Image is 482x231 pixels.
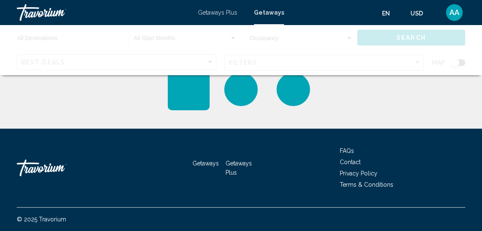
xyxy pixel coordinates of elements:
[340,147,354,154] a: FAQs
[17,4,190,21] a: Travorium
[340,159,361,165] a: Contact
[449,8,459,17] span: AA
[410,10,423,17] span: USD
[382,7,398,19] button: Change language
[340,170,377,177] a: Privacy Policy
[17,155,100,180] a: Travorium
[410,7,431,19] button: Change currency
[17,216,66,223] span: © 2025 Travorium
[226,160,252,176] a: Getaways Plus
[192,160,219,167] a: Getaways
[198,9,237,16] a: Getaways Plus
[254,9,284,16] a: Getaways
[382,10,390,17] span: en
[340,181,393,188] a: Terms & Conditions
[444,4,465,21] button: User Menu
